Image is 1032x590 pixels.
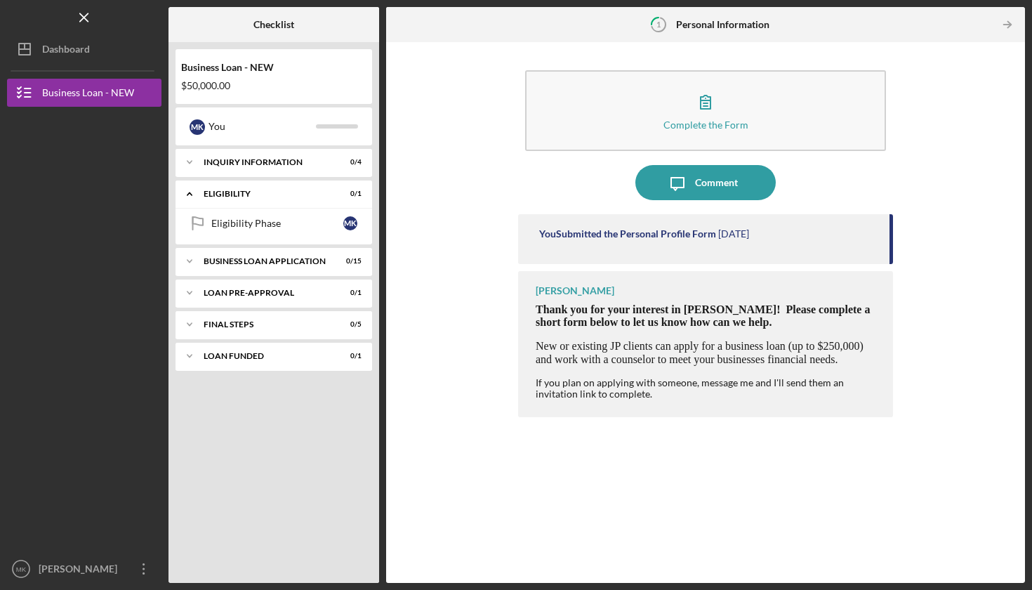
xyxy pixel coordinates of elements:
div: [PERSON_NAME] [35,555,126,586]
div: [PERSON_NAME] [536,285,614,296]
div: Comment [695,165,738,200]
div: 0 / 1 [336,352,362,360]
div: 0 / 1 [336,289,362,297]
div: LOAN PRE-APPROVAL [204,289,326,297]
div: 0 / 5 [336,320,362,329]
span: New or existing JP clients can apply for a business loan (up to $250,000) and work with a counsel... [536,340,864,365]
b: Personal Information [676,19,769,30]
div: Business Loan - NEW [181,62,366,73]
time: 2025-09-23 17:20 [718,228,749,240]
div: Eligibility Phase [211,218,343,229]
button: Complete the Form [525,70,886,151]
div: $50,000.00 [181,80,366,91]
button: Comment [635,165,776,200]
div: Business Loan - NEW [42,79,134,110]
div: M K [190,119,205,135]
div: FINAL STEPS [204,320,326,329]
div: 0 / 1 [336,190,362,198]
div: BUSINESS LOAN APPLICATION [204,257,326,265]
div: If you plan on applying with someone, message me and I'll send them an invitation link to complete. [536,377,879,400]
button: Dashboard [7,35,161,63]
div: Dashboard [42,35,90,67]
div: ELIGIBILITY [204,190,326,198]
div: LOAN FUNDED [204,352,326,360]
button: MK[PERSON_NAME] [7,555,161,583]
div: Complete the Form [663,119,748,130]
div: 0 / 15 [336,257,362,265]
div: INQUIRY INFORMATION [204,158,326,166]
text: MK [16,565,27,573]
button: Business Loan - NEW [7,79,161,107]
a: Eligibility PhaseMK [183,209,365,237]
span: Thank you for your interest in [PERSON_NAME]! Please complete a short form below to let us know h... [536,303,870,328]
div: You [209,114,316,138]
div: 0 / 4 [336,158,362,166]
div: You Submitted the Personal Profile Form [539,228,716,240]
div: M K [343,216,357,230]
b: Checklist [253,19,294,30]
tspan: 1 [656,20,661,29]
